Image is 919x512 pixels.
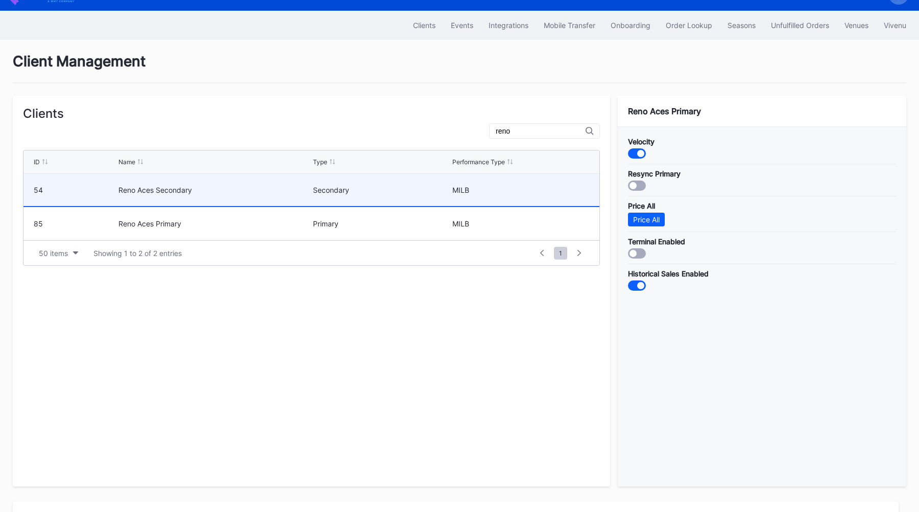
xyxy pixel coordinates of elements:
div: Venues [844,21,868,30]
div: Order Lookup [666,21,712,30]
div: MILB [452,219,589,228]
div: ID [34,158,40,166]
div: Vivenu [884,21,906,30]
div: Mobile Transfer [544,21,595,30]
button: Order Lookup [658,16,720,35]
button: Vivenu [876,16,914,35]
div: 54 [34,186,116,194]
div: Velocity [628,137,896,146]
div: MILB [452,186,589,194]
div: Reno Aces Secondary [118,186,310,194]
div: Client Management [13,53,906,83]
button: Clients [405,16,443,35]
div: 85 [34,219,116,228]
div: Type [313,158,327,166]
button: Price All [628,213,665,226]
div: Onboarding [611,21,650,30]
div: Reno Aces Primary [628,106,896,116]
div: Historical Sales Enabled [628,269,896,278]
input: Client [496,127,586,135]
button: Unfulfilled Orders [763,16,837,35]
div: Price All [628,201,896,210]
div: Clients [413,21,436,30]
div: Showing 1 to 2 of 2 entries [93,249,182,258]
div: Secondary [313,186,450,194]
button: Events [443,16,481,35]
button: Integrations [481,16,536,35]
div: Terminal Enabled [628,237,896,246]
div: 50 items [39,249,68,258]
div: Name [118,158,135,166]
div: Integrations [489,21,528,30]
div: Resync Primary [628,169,896,178]
div: Events [451,21,473,30]
button: Venues [837,16,876,35]
div: Price All [633,215,660,224]
button: Mobile Transfer [536,16,603,35]
span: 1 [554,247,567,260]
div: Clients [23,106,600,121]
div: Seasons [728,21,756,30]
button: 50 items [34,246,83,260]
div: Performance Type [452,158,505,166]
div: Reno Aces Primary [118,219,310,228]
div: Primary [313,219,450,228]
button: Seasons [720,16,763,35]
button: Onboarding [603,16,658,35]
div: Unfulfilled Orders [771,21,829,30]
